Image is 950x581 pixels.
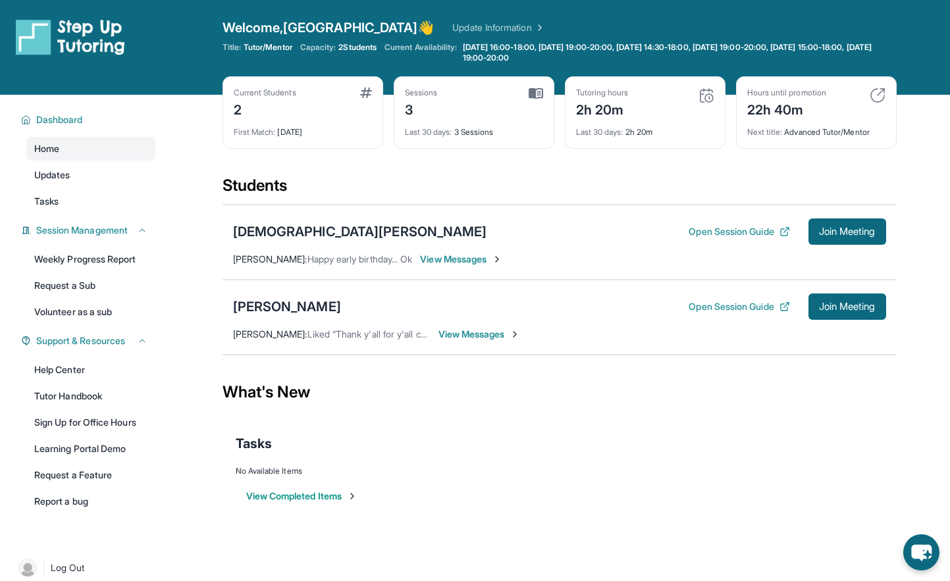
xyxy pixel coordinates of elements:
[819,303,876,311] span: Join Meeting
[26,490,155,513] a: Report a bug
[338,42,377,53] span: 2 Students
[34,195,59,208] span: Tasks
[529,88,543,99] img: card
[576,127,623,137] span: Last 30 days :
[26,300,155,324] a: Volunteer as a sub
[510,329,520,340] img: Chevron-Right
[36,224,128,237] span: Session Management
[51,561,85,574] span: Log Out
[689,300,789,313] button: Open Session Guide
[699,88,714,103] img: card
[236,466,884,476] div: No Available Items
[26,463,155,487] a: Request a Feature
[360,88,372,98] img: card
[808,218,886,245] button: Join Meeting
[234,127,276,137] span: First Match :
[689,225,789,238] button: Open Session Guide
[26,189,155,213] a: Tasks
[576,98,629,119] div: 2h 20m
[234,119,372,138] div: [DATE]
[576,88,629,98] div: Tutoring hours
[460,42,897,63] a: [DATE] 16:00-18:00, [DATE] 19:00-20:00, [DATE] 14:30-18:00, [DATE] 19:00-20:00, [DATE] 15:00-18:0...
[26,274,155,297] a: Request a Sub
[747,127,783,137] span: Next title :
[26,384,155,408] a: Tutor Handbook
[236,434,272,453] span: Tasks
[26,437,155,461] a: Learning Portal Demo
[42,560,45,576] span: |
[576,119,714,138] div: 2h 20m
[438,328,521,341] span: View Messages
[18,559,37,577] img: user-img
[244,42,292,53] span: Tutor/Mentor
[26,247,155,271] a: Weekly Progress Report
[31,113,147,126] button: Dashboard
[233,222,487,241] div: [DEMOGRAPHIC_DATA][PERSON_NAME]
[747,88,826,98] div: Hours until promotion
[903,534,939,570] button: chat-button
[36,334,125,347] span: Support & Resources
[34,168,70,182] span: Updates
[307,253,413,265] span: Happy early birthday... Ok
[233,253,307,265] span: [PERSON_NAME] :
[870,88,885,103] img: card
[747,119,885,138] div: Advanced Tutor/Mentor
[405,98,438,119] div: 3
[405,88,438,98] div: Sessions
[26,358,155,382] a: Help Center
[223,18,435,37] span: Welcome, [GEOGRAPHIC_DATA] 👋
[300,42,336,53] span: Capacity:
[819,228,876,236] span: Join Meeting
[34,142,59,155] span: Home
[31,224,147,237] button: Session Management
[26,163,155,187] a: Updates
[747,98,826,119] div: 22h 40m
[223,42,241,53] span: Title:
[16,18,125,55] img: logo
[405,119,543,138] div: 3 Sessions
[36,113,83,126] span: Dashboard
[234,88,296,98] div: Current Students
[26,137,155,161] a: Home
[307,328,471,340] span: Liked “Thank y'all for y'all cooperation!”
[233,328,307,340] span: [PERSON_NAME] :
[233,297,341,316] div: [PERSON_NAME]
[31,334,147,347] button: Support & Resources
[246,490,357,503] button: View Completed Items
[452,21,544,34] a: Update Information
[405,127,452,137] span: Last 30 days :
[420,253,502,266] span: View Messages
[223,175,897,204] div: Students
[384,42,457,63] span: Current Availability:
[234,98,296,119] div: 2
[223,363,897,421] div: What's New
[808,293,886,320] button: Join Meeting
[532,21,545,34] img: Chevron Right
[26,411,155,434] a: Sign Up for Office Hours
[463,42,894,63] span: [DATE] 16:00-18:00, [DATE] 19:00-20:00, [DATE] 14:30-18:00, [DATE] 19:00-20:00, [DATE] 15:00-18:0...
[492,254,502,265] img: Chevron-Right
